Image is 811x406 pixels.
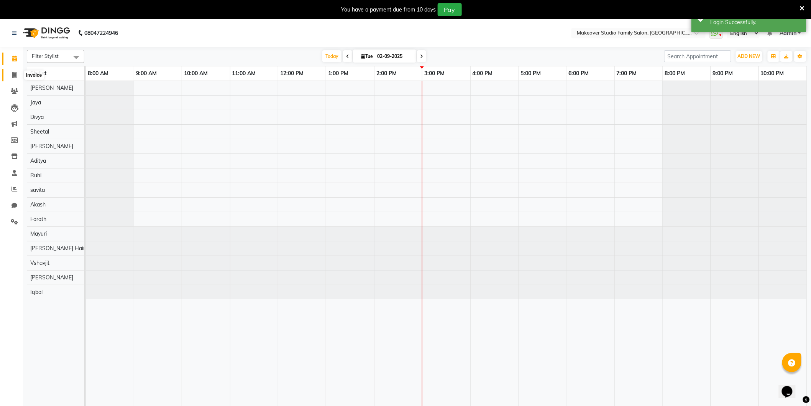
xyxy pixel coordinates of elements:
span: [PERSON_NAME] [30,143,73,150]
input: 2025-09-02 [375,51,413,62]
a: 2:00 PM [374,68,399,79]
span: [PERSON_NAME] [30,84,73,91]
span: Farath [30,216,46,223]
a: 10:00 PM [759,68,786,79]
input: Search Appointment [664,50,731,62]
a: 5:00 PM [519,68,543,79]
span: Aditya [30,157,46,164]
span: Iqbal [30,289,43,295]
a: 8:00 PM [663,68,687,79]
span: ADD NEW [738,53,760,59]
a: 11:00 AM [230,68,258,79]
a: 1:00 PM [326,68,350,79]
button: ADD NEW [736,51,762,62]
img: logo [20,22,72,44]
a: 8:00 AM [86,68,110,79]
a: 12:00 PM [278,68,305,79]
div: Invoice [24,71,44,80]
div: You have a payment due from 10 days [341,6,436,14]
a: 6:00 PM [566,68,591,79]
a: 9:00 PM [711,68,735,79]
span: Today [322,50,341,62]
b: 08047224946 [84,22,118,44]
span: Vshavjit [30,259,49,266]
a: 10:00 AM [182,68,210,79]
span: Ruhi [30,172,41,179]
span: Tue [359,53,375,59]
iframe: chat widget [779,375,803,398]
a: 9:00 AM [134,68,159,79]
span: Admin [780,29,796,37]
span: savita [30,186,45,193]
a: 3:00 PM [422,68,447,79]
span: Filter Stylist [32,53,59,59]
span: [PERSON_NAME] Hair Stylist [30,245,102,252]
a: 4:00 PM [471,68,495,79]
button: Pay [438,3,462,16]
span: [PERSON_NAME] [30,274,73,281]
span: Jaya [30,99,41,106]
span: Divya [30,114,44,120]
span: Mayuri [30,230,47,237]
span: Akash [30,201,46,208]
div: Login Successfully. [711,18,801,26]
span: Sheetal [30,128,49,135]
a: 7:00 PM [615,68,639,79]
